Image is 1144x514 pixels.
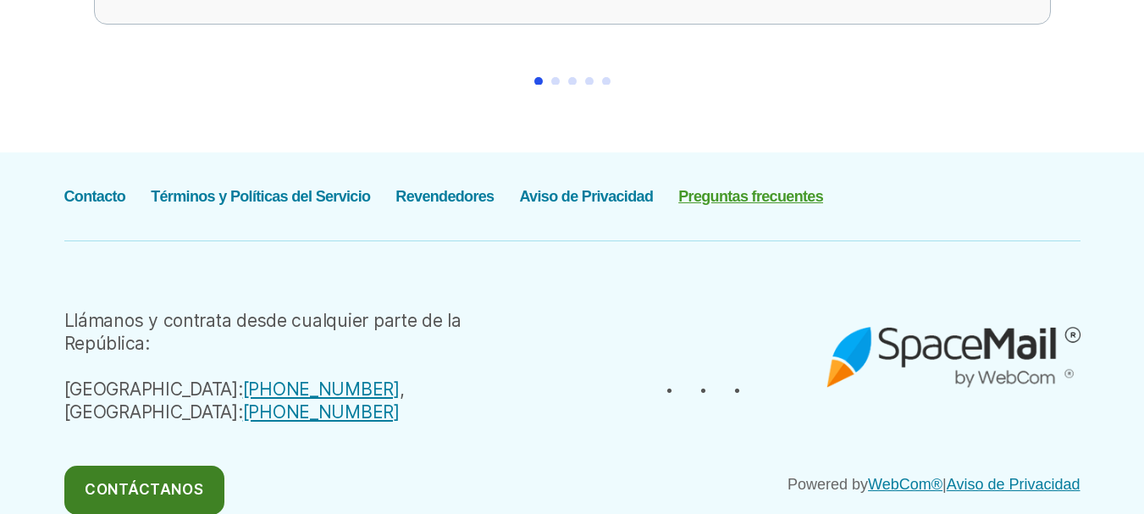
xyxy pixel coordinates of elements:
a: Contacto [64,188,126,205]
div: Llámanos y contrata desde cualquier parte de la República: [GEOGRAPHIC_DATA]: , [GEOGRAPHIC_DATA]: [64,309,547,423]
a: Preguntas frecuentes [678,188,823,205]
a: [PHONE_NUMBER] [243,401,400,423]
img: spacemail [826,312,1080,388]
a: Aviso de Privacidad [947,476,1080,493]
a: Aviso de Privacidad [519,188,653,205]
span: Go to slide 4 [585,77,594,86]
a: Términos y Políticas del Servicio [151,188,370,205]
p: Powered by | [598,472,1080,497]
span: Go to slide 5 [602,77,611,86]
nav: Pie de página [64,184,823,209]
span: Go to slide 3 [568,77,577,86]
a: [PHONE_NUMBER] [243,379,400,400]
a: Revendedores [395,188,494,205]
span: Go to slide 1 [534,77,543,86]
span: Go to slide 2 [551,77,560,86]
a: WebCom® [868,476,942,493]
